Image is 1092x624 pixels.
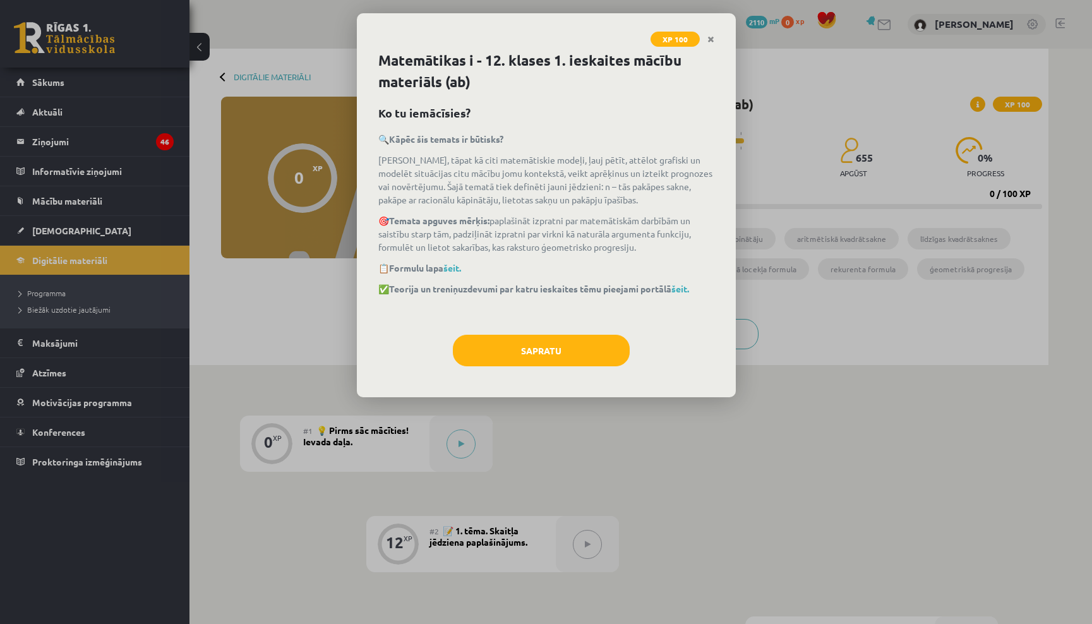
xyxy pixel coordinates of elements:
strong: Formulu lapa [389,262,461,273]
h2: Ko tu iemācīsies? [378,104,714,121]
h1: Matemātikas i - 12. klases 1. ieskaites mācību materiāls (ab) [378,50,714,93]
p: 🎯 paplašināt izpratni par matemātiskām darbībām un saistību starp tām, padziļināt izpratni par vi... [378,214,714,254]
b: Kāpēc šis temats ir būtisks? [389,133,503,145]
b: Temata apguves mērķis: [389,215,489,226]
a: Close [700,27,722,52]
p: 📋 [378,261,714,275]
span: XP 100 [651,32,700,47]
a: šeit. [443,262,461,273]
strong: Teorija un treniņuzdevumi par katru ieskaites tēmu pieejami portālā [389,283,689,294]
p: 🔍 [378,133,714,146]
p: [PERSON_NAME], tāpat kā citi matemātiskie modeļi, ļauj pētīt, attēlot grafiski un modelēt situāci... [378,153,714,207]
p: ✅ [378,282,714,296]
button: Sapratu [453,335,630,366]
a: šeit. [671,283,689,294]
